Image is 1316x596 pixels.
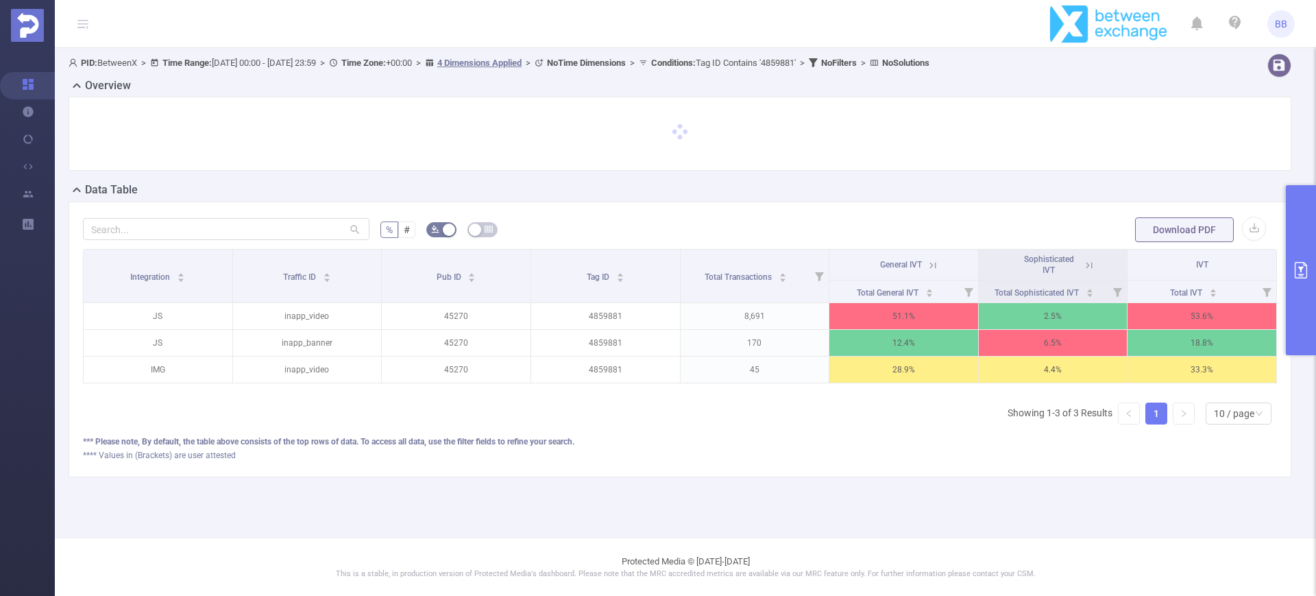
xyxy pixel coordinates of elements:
i: icon: caret-down [323,276,330,281]
span: BB [1275,10,1287,38]
p: 12.4% [829,330,978,356]
p: 45270 [382,330,531,356]
i: icon: table [485,225,493,233]
p: 33.3% [1128,357,1276,383]
li: 1 [1145,403,1167,425]
span: Traffic ID [283,272,318,282]
i: icon: caret-up [1209,287,1217,291]
div: Sort [1086,287,1094,295]
p: 4859881 [531,303,680,329]
i: icon: caret-up [616,271,624,275]
i: icon: caret-down [925,291,933,296]
i: icon: right [1180,409,1188,418]
span: Tag ID Contains '4859881' [651,58,796,68]
span: IVT [1196,260,1208,270]
b: Conditions : [651,58,696,68]
div: Sort [323,271,331,279]
i: icon: bg-colors [431,225,439,233]
p: 51.1% [829,303,978,329]
i: Filter menu [959,281,978,302]
i: icon: caret-down [468,276,476,281]
p: inapp_video [233,303,382,329]
p: IMG [84,357,232,383]
i: icon: caret-down [178,276,185,281]
a: 1 [1146,403,1167,424]
b: Time Range: [162,58,212,68]
span: Total Sophisticated IVT [995,288,1081,298]
p: 4859881 [531,330,680,356]
span: Sophisticated IVT [1024,254,1074,275]
p: inapp_banner [233,330,382,356]
span: % [386,224,393,235]
i: icon: caret-up [779,271,787,275]
u: 4 Dimensions Applied [437,58,522,68]
img: Protected Media [11,9,44,42]
span: Pub ID [437,272,463,282]
div: Sort [1209,287,1217,295]
div: Sort [177,271,185,279]
li: Previous Page [1118,403,1140,425]
li: Showing 1-3 of 3 Results [1008,403,1112,425]
i: icon: caret-up [468,271,476,275]
li: Next Page [1173,403,1195,425]
i: icon: user [69,58,81,67]
span: > [796,58,809,68]
span: Tag ID [587,272,611,282]
p: JS [84,303,232,329]
span: > [626,58,639,68]
p: This is a stable, in production version of Protected Media's dashboard. Please note that the MRC ... [89,569,1282,580]
span: > [137,58,150,68]
button: Download PDF [1135,217,1234,242]
div: 10 / page [1214,403,1254,424]
p: 170 [681,330,829,356]
h2: Overview [85,78,131,94]
i: icon: caret-down [1086,291,1093,296]
p: 6.5% [979,330,1128,356]
i: icon: left [1125,409,1133,418]
p: 4859881 [531,357,680,383]
p: 4.4% [979,357,1128,383]
i: icon: caret-up [323,271,330,275]
p: 18.8% [1128,330,1276,356]
i: icon: caret-down [1209,291,1217,296]
i: Filter menu [1108,281,1127,302]
span: > [522,58,535,68]
footer: Protected Media © [DATE]-[DATE] [55,538,1316,596]
div: Sort [467,271,476,279]
p: 28.9% [829,357,978,383]
p: 8,691 [681,303,829,329]
span: Total General IVT [857,288,921,298]
h2: Data Table [85,182,138,198]
i: icon: caret-down [616,276,624,281]
b: PID: [81,58,97,68]
p: 53.6% [1128,303,1276,329]
span: BetweenX [DATE] 00:00 - [DATE] 23:59 +00:00 [69,58,929,68]
i: icon: caret-up [1086,287,1093,291]
div: **** Values in (Brackets) are user attested [83,449,1277,462]
p: 45270 [382,357,531,383]
span: Total IVT [1170,288,1204,298]
p: 2.5% [979,303,1128,329]
b: No Time Dimensions [547,58,626,68]
p: 45270 [382,303,531,329]
span: > [857,58,870,68]
span: > [412,58,425,68]
span: # [404,224,410,235]
i: icon: down [1255,409,1263,419]
i: Filter menu [809,250,829,302]
i: Filter menu [1257,281,1276,302]
i: icon: caret-down [779,276,787,281]
span: Total Transactions [705,272,774,282]
b: No Solutions [882,58,929,68]
b: No Filters [821,58,857,68]
input: Search... [83,218,369,240]
div: Sort [925,287,934,295]
div: *** Please note, By default, the table above consists of the top rows of data. To access all data... [83,436,1277,448]
p: JS [84,330,232,356]
p: 45 [681,357,829,383]
p: inapp_video [233,357,382,383]
span: Integration [130,272,172,282]
b: Time Zone: [341,58,386,68]
i: icon: caret-up [178,271,185,275]
span: > [316,58,329,68]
